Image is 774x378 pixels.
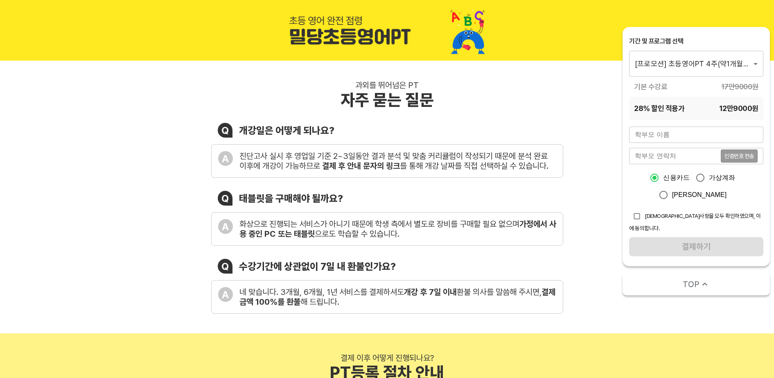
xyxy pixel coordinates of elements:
[239,151,556,171] div: 진단고사 실시 후 영업일 기준 2~3일동안 결과 분석 및 맞춤 커리큘럼이 작성되기 때문에 분석 완료 이후에 개강이 가능하므로 를 통해 개강 날짜를 직접 선택하실 수 있습니다.
[721,81,758,92] span: 17만9000 원
[404,287,457,297] b: 개강 후 7일 이내
[239,192,343,204] div: 태블릿을 구매해야 될까요?
[623,273,770,295] button: TOP
[239,287,556,307] div: 네 맞습니다. 3개월, 6개월, 1년 서비스를 결제하셔도 환불 의사를 말씀해 주시면, 해 드립니다.
[672,190,727,200] span: [PERSON_NAME]
[634,81,667,92] span: 기본 수강료
[218,123,232,138] div: Q
[341,90,434,110] div: 자주 묻는 질문
[239,124,334,136] div: 개강일은 어떻게 되나요?
[239,260,396,272] div: 수강기간에 상관없이 7일 내 환불인가요?
[629,213,761,231] span: [DEMOGRAPHIC_DATA]사항을 모두 확인하였으며, 이에 동의합니다.
[239,219,556,239] div: 화상으로 진행되는 서비스가 아니기 때문에 학생 측에서 별도로 장비를 구매할 필요 없으며 으로도 학습할 수 있습니다.
[634,103,684,113] span: 28 % 할인 적용가
[239,287,555,307] b: 결제금액 100%를 환불
[322,161,400,171] b: 결제 후 안내 문자의 링크
[218,191,232,206] div: Q
[629,127,763,143] input: 학부모 이름을 입력해주세요
[341,353,434,363] div: 결제 이후 어떻게 진행되나요?
[355,80,419,90] div: 과외를 뛰어넘은 PT
[663,173,690,183] span: 신용카드
[218,151,233,166] div: A
[289,7,485,54] img: 1
[629,51,763,76] div: [프로모션] 초등영어PT 4주(약1개월) 프로그램
[218,259,232,274] div: Q
[719,103,758,113] span: 12만9000 원
[629,37,763,46] div: 기간 및 프로그램 선택
[683,278,700,290] span: TOP
[629,148,721,164] input: 학부모 연락처를 입력해주세요
[218,287,233,302] div: A
[239,219,556,239] b: 가정에서 사용 중인 PC 또는 태블릿
[218,219,233,234] div: A
[709,173,736,183] span: 가상계좌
